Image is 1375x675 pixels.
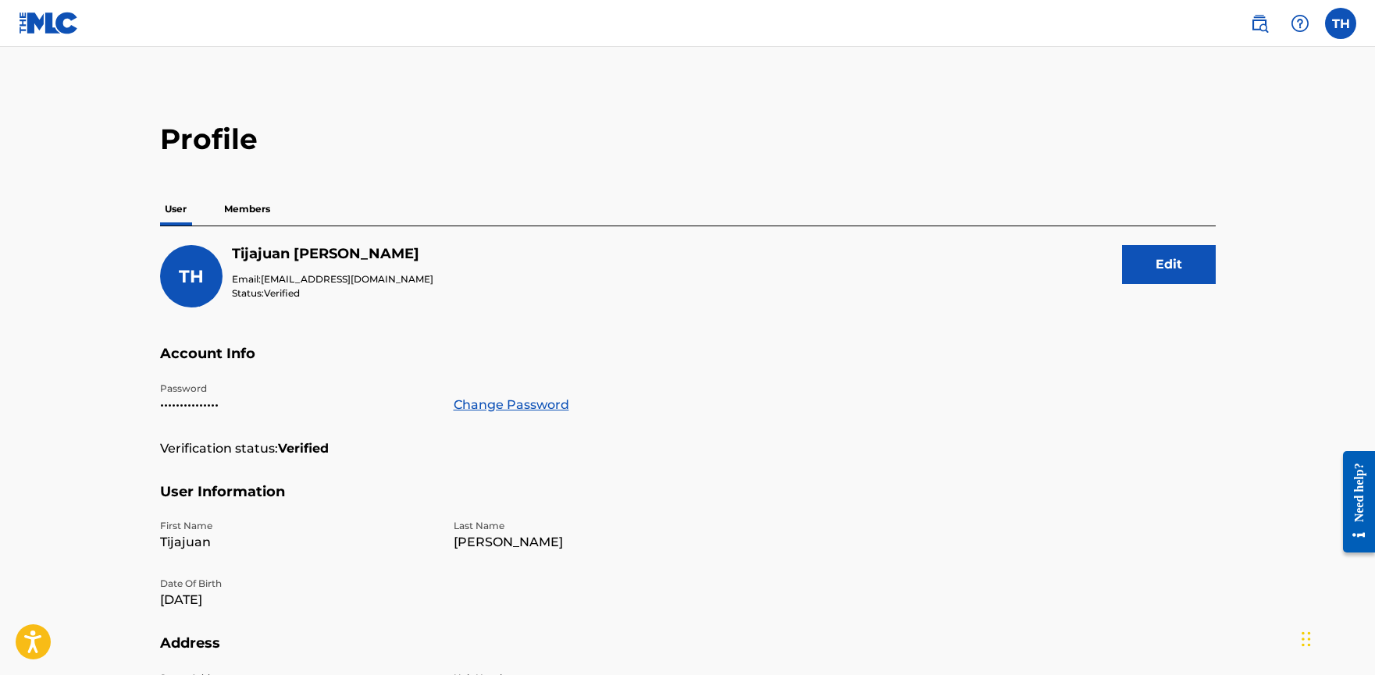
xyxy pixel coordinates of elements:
[160,396,435,414] p: •••••••••••••••
[160,591,435,609] p: [DATE]
[1325,8,1356,39] div: User Menu
[1244,8,1275,39] a: Public Search
[1284,8,1316,39] div: Help
[160,533,435,552] p: Tijajuan
[219,193,275,226] p: Members
[1250,14,1269,33] img: search
[160,122,1216,157] h2: Profile
[1291,14,1309,33] img: help
[232,272,433,286] p: Email:
[454,396,569,414] a: Change Password
[278,439,329,458] strong: Verified
[1297,600,1375,675] iframe: Chat Widget
[160,382,435,396] p: Password
[160,193,191,226] p: User
[1122,245,1216,284] button: Edit
[454,533,728,552] p: [PERSON_NAME]
[261,273,433,285] span: [EMAIL_ADDRESS][DOMAIN_NAME]
[160,519,435,533] p: First Name
[454,519,728,533] p: Last Name
[160,439,278,458] p: Verification status:
[160,345,1216,382] h5: Account Info
[1302,616,1311,663] div: Drag
[179,266,204,287] span: TH
[160,577,435,591] p: Date Of Birth
[160,483,1216,520] h5: User Information
[160,634,1216,671] h5: Address
[19,12,79,34] img: MLC Logo
[232,286,433,300] p: Status:
[264,287,300,299] span: Verified
[1331,439,1375,565] iframe: Resource Center
[232,245,433,263] h5: Tijajuan Hughes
